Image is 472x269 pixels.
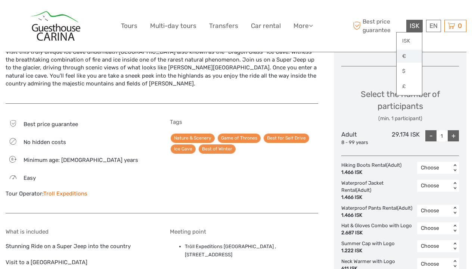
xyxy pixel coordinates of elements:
[421,243,447,250] div: Choose
[341,205,416,219] div: Waterproof Pants Rental (Adult)
[199,144,236,154] a: Best of Winter
[341,88,459,122] div: Select the number of participants
[6,190,154,198] div: Tour Operator:
[397,65,422,78] a: $
[341,194,413,201] div: 1.466 ISK
[24,157,138,163] span: Minimum age: [DEMOGRAPHIC_DATA] years
[341,229,412,237] div: 2.687 ISK
[24,139,66,146] span: No hidden costs
[452,164,458,172] div: < >
[397,80,422,93] a: £
[209,21,238,31] a: Transfers
[6,228,154,235] h5: What is included
[341,115,459,122] div: (min. 1 participant)
[171,134,215,143] a: Nature & Scenery
[421,164,447,172] div: Choose
[10,13,84,19] p: We're away right now. Please check back later!
[121,21,137,31] a: Tours
[264,134,309,143] a: Best for Self Drive
[294,21,313,31] a: More
[171,144,196,154] a: Ice Cave
[185,243,319,259] li: Tröll Expeditions [GEOGRAPHIC_DATA] , [STREET_ADDRESS]
[397,50,422,63] a: €
[341,240,398,254] div: Summer Cap with Logo
[218,134,261,143] a: Game of Thrones
[341,247,395,254] div: 1.222 ISK
[421,260,447,268] div: Choose
[452,182,458,190] div: < >
[381,130,420,146] div: 29.174 ISK
[341,180,417,201] div: Waterproof Jacket Rental (Adult)
[24,121,78,128] span: Best price guarantee
[170,228,319,235] h5: Meeting point
[457,22,463,29] span: 0
[421,207,447,215] div: Choose
[425,130,437,141] div: -
[30,11,80,41] img: 893-d42c7f2b-59bd-45ae-8429-b17589f84f67_logo_big.jpg
[421,182,447,190] div: Choose
[341,162,405,176] div: Hiking Boots Rental (Adult)
[24,175,36,181] span: Easy
[397,34,422,48] a: ISK
[452,207,458,215] div: < >
[341,222,416,237] div: Hat & Gloves Combo with Logo
[351,18,405,34] span: Best price guarantee
[452,243,458,250] div: < >
[410,22,419,29] span: ISK
[452,260,458,268] div: < >
[452,225,458,232] div: < >
[426,20,441,32] div: EN
[170,119,319,125] h5: Tags
[7,157,18,162] span: 8
[341,130,381,146] div: Adult
[341,169,401,176] div: 1.466 ISK
[341,212,412,219] div: 1.466 ISK
[421,225,447,232] div: Choose
[448,130,459,141] div: +
[43,190,87,197] a: Troll Expeditions
[86,12,95,21] button: Open LiveChat chat widget
[341,139,381,146] div: 8 - 99 years
[150,21,196,31] a: Multi-day tours
[6,48,318,96] div: Visit this truly unique Ice Cave underneath [GEOGRAPHIC_DATA] also known as the "Dragon Glass" Ic...
[251,21,281,31] a: Car rental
